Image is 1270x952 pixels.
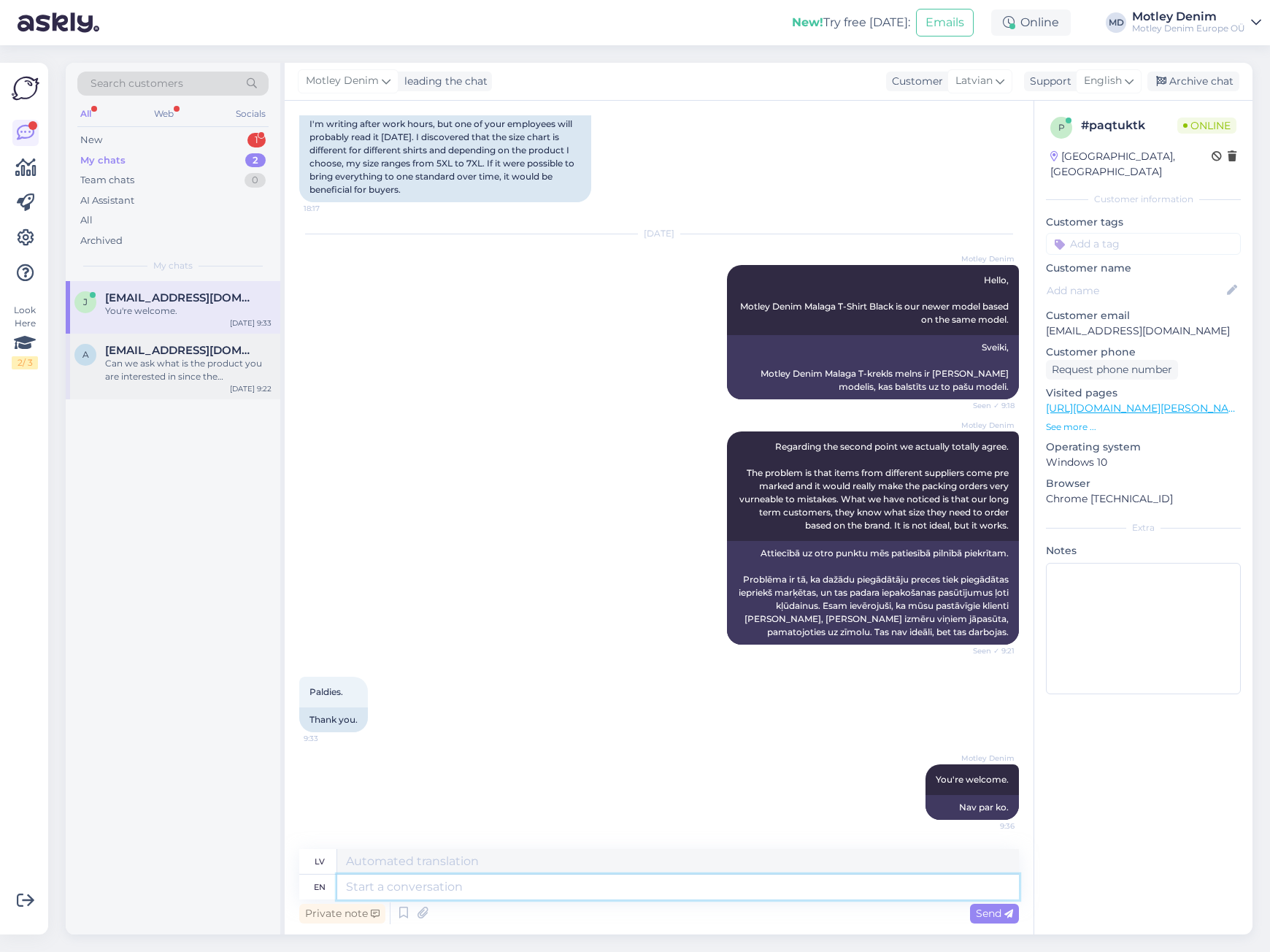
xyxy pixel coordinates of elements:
[936,774,1009,785] span: You're welcome.
[12,74,39,102] img: Askly Logo
[960,821,1015,832] span: 9:36
[91,76,183,91] span: Search customers
[960,753,1015,764] span: Motley Denim
[1147,72,1239,91] div: Archive chat
[960,645,1015,656] span: Seen ✓ 9:21
[77,104,94,123] div: All
[299,112,591,202] div: I'm writing after work hours, but one of your employees will probably read it [DATE]. I discovere...
[925,795,1019,820] div: Nav par ko.
[1046,402,1247,415] a: [URL][DOMAIN_NAME][PERSON_NAME]
[245,153,266,168] div: 2
[233,104,269,123] div: Socials
[1132,23,1245,34] div: Motley Denim Europe OÜ
[1046,543,1241,558] p: Notes
[1046,421,1241,434] p: See more ...
[1046,261,1241,276] p: Customer name
[230,383,272,394] div: [DATE] 9:22
[80,173,134,188] div: Team chats
[306,73,379,89] span: Motley Denim
[399,74,488,89] div: leading the chat
[1046,476,1241,491] p: Browser
[1046,491,1241,507] p: Chrome [TECHNICAL_ID]
[230,318,272,329] div: [DATE] 9:33
[960,400,1015,411] span: Seen ✓ 9:18
[960,420,1015,431] span: Motley Denim
[80,193,134,208] div: AI Assistant
[739,441,1011,531] span: Regarding the second point we actually totally agree. The problem is that items from different su...
[1132,11,1245,23] div: Motley Denim
[1046,308,1241,323] p: Customer email
[314,875,326,899] div: en
[1046,455,1241,470] p: Windows 10
[304,203,358,214] span: 18:17
[727,541,1019,645] div: Attiecībā uz otro punktu mēs patiesībā pilnībā piekrītam. Problēma ir tā, ka dažādu piegādātāju p...
[991,9,1071,36] div: Online
[960,253,1015,264] span: Motley Denim
[955,73,993,89] span: Latvian
[727,335,1019,399] div: Sveiki, Motley Denim Malaga T-krekls melns ir [PERSON_NAME] modelis, kas balstīts uz to pašu modeli.
[151,104,177,123] div: Web
[304,733,358,744] span: 9:33
[1177,118,1236,134] span: Online
[12,304,38,369] div: Look Here
[1046,360,1178,380] div: Request phone number
[247,133,266,147] div: 1
[1047,283,1224,299] input: Add name
[1081,117,1177,134] div: # paqtuktk
[1046,385,1241,401] p: Visited pages
[1046,345,1241,360] p: Customer phone
[886,74,943,89] div: Customer
[1046,521,1241,534] div: Extra
[299,904,385,924] div: Private note
[80,234,123,248] div: Archived
[1046,193,1241,206] div: Customer information
[1132,11,1261,34] a: Motley DenimMotley Denim Europe OÜ
[80,153,126,168] div: My chats
[1046,215,1241,230] p: Customer tags
[153,259,193,272] span: My chats
[80,213,93,228] div: All
[1046,323,1241,339] p: [EMAIL_ADDRESS][DOMAIN_NAME]
[976,907,1013,920] span: Send
[245,173,266,188] div: 0
[315,849,325,874] div: lv
[82,349,89,360] span: a
[105,304,272,318] div: You're welcome.
[105,357,272,383] div: Can we ask what is the product you are interested in since the measurements can differ per garment?
[1046,439,1241,455] p: Operating system
[80,133,102,147] div: New
[1084,73,1122,89] span: English
[1024,74,1071,89] div: Support
[12,356,38,369] div: 2 / 3
[792,15,823,29] b: New!
[309,686,343,697] span: Paldies.
[1106,12,1126,33] div: MD
[83,296,88,307] span: j
[1046,233,1241,255] input: Add a tag
[105,291,257,304] span: juris@apollo.lv
[792,14,910,31] div: Try free [DATE]:
[1050,149,1212,180] div: [GEOGRAPHIC_DATA], [GEOGRAPHIC_DATA]
[1058,122,1065,133] span: p
[299,707,368,732] div: Thank you.
[299,227,1019,240] div: [DATE]
[916,9,974,37] button: Emails
[105,344,257,357] span: aoa261163@inbox.lv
